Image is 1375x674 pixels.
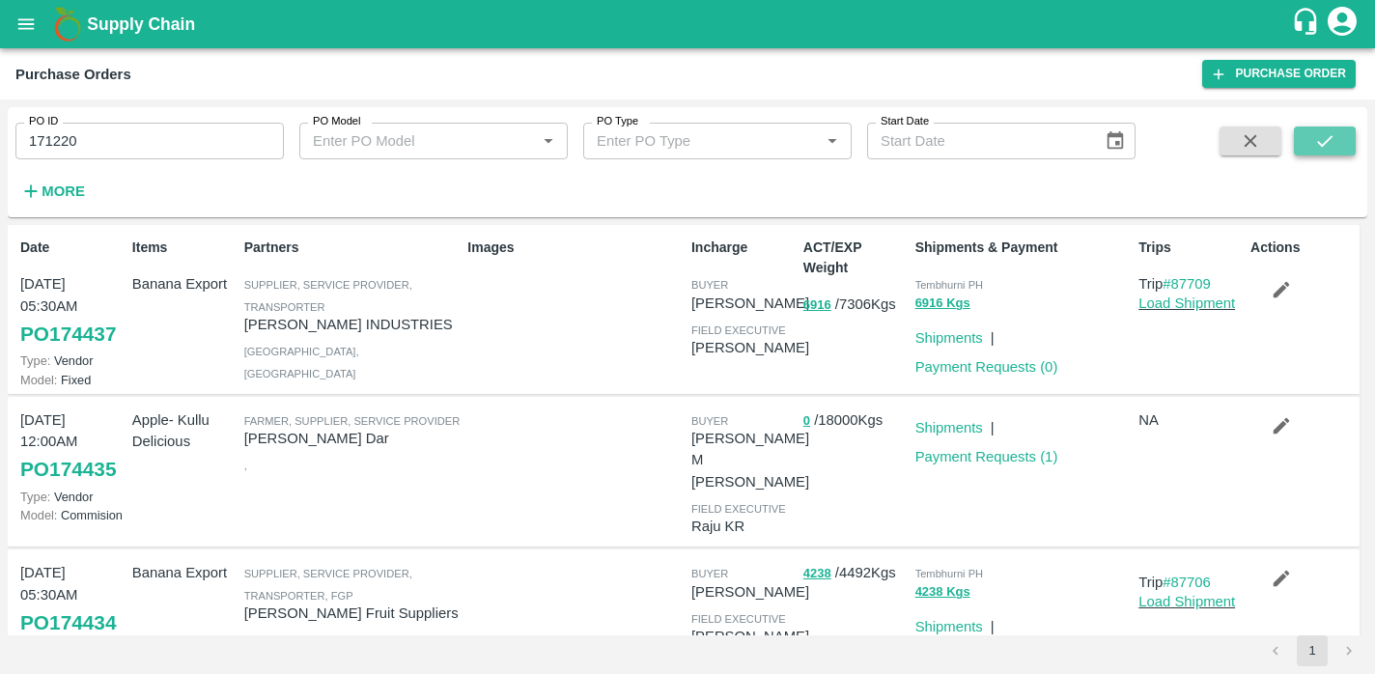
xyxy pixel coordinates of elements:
[820,128,845,154] button: Open
[691,568,728,579] span: buyer
[244,568,412,601] span: Supplier, Service Provider, Transporter, FGP
[15,175,90,208] button: More
[803,294,908,316] p: / 7306 Kgs
[1163,276,1211,292] a: #87709
[691,415,728,427] span: buyer
[244,346,359,379] span: [GEOGRAPHIC_DATA] , [GEOGRAPHIC_DATA]
[1138,238,1243,258] p: Trips
[305,128,530,154] input: Enter PO Model
[915,420,983,435] a: Shipments
[983,320,995,349] div: |
[20,488,125,506] p: Vendor
[536,128,561,154] button: Open
[691,516,796,537] p: Raju KR
[467,238,684,258] p: Images
[1138,572,1243,593] p: Trip
[20,452,116,487] a: PO174435
[87,14,195,34] b: Supply Chain
[42,183,85,199] strong: More
[881,114,929,129] label: Start Date
[132,238,237,258] p: Items
[20,351,125,370] p: Vendor
[803,410,810,433] button: 0
[20,317,116,351] a: PO174437
[1138,295,1235,311] a: Load Shipment
[915,619,983,634] a: Shipments
[132,409,237,453] p: Apple- Kullu Delicious
[15,123,284,159] input: Enter PO ID
[20,371,125,389] p: Fixed
[20,373,57,387] span: Model:
[589,128,814,154] input: Enter PO Type
[1097,123,1134,159] button: Choose date
[29,114,58,129] label: PO ID
[244,460,247,471] span: ,
[313,114,361,129] label: PO Model
[48,5,87,43] img: logo
[915,449,1058,464] a: Payment Requests (1)
[244,279,412,312] span: Supplier, Service Provider, Transporter
[803,238,908,278] p: ACT/EXP Weight
[691,613,786,625] span: field executive
[915,238,1132,258] p: Shipments & Payment
[691,324,786,336] span: field executive
[803,295,831,317] button: 6916
[1138,409,1243,431] p: NA
[691,293,809,314] p: [PERSON_NAME]
[1163,575,1211,590] a: #87706
[803,409,908,432] p: / 18000 Kgs
[20,605,116,640] a: PO174434
[244,428,461,449] p: [PERSON_NAME] Dar
[915,581,970,604] button: 4238 Kgs
[87,11,1291,38] a: Supply Chain
[20,562,125,605] p: [DATE] 05:30AM
[915,279,984,291] span: Tembhurni PH
[1297,635,1328,666] button: page 1
[20,273,125,317] p: [DATE] 05:30AM
[915,293,970,315] button: 6916 Kgs
[915,568,984,579] span: Tembhurni PH
[983,409,995,438] div: |
[1325,4,1360,44] div: account of current user
[244,238,461,258] p: Partners
[691,238,796,258] p: Incharge
[244,603,461,624] p: [PERSON_NAME] Fruit Suppliers
[691,503,786,515] span: field executive
[244,415,461,427] span: Farmer, Supplier, Service Provider
[867,123,1089,159] input: Start Date
[691,626,809,647] p: [PERSON_NAME]
[691,279,728,291] span: buyer
[803,563,831,585] button: 4238
[691,471,809,492] p: [PERSON_NAME]
[1138,273,1243,295] p: Trip
[1250,238,1355,258] p: Actions
[983,608,995,637] div: |
[1202,60,1356,88] a: Purchase Order
[20,490,50,504] span: Type:
[20,238,125,258] p: Date
[803,562,908,584] p: / 4492 Kgs
[1138,594,1235,609] a: Load Shipment
[1291,7,1325,42] div: customer-support
[691,337,809,358] p: [PERSON_NAME]
[1257,635,1367,666] nav: pagination navigation
[20,409,125,453] p: [DATE] 12:00AM
[691,428,809,471] p: [PERSON_NAME] M
[915,359,1058,375] a: Payment Requests (0)
[244,314,461,335] p: [PERSON_NAME] INDUSTRIES
[132,273,237,295] p: Banana Export
[4,2,48,46] button: open drawer
[15,62,131,87] div: Purchase Orders
[691,581,809,603] p: [PERSON_NAME]
[915,330,983,346] a: Shipments
[20,353,50,368] span: Type:
[132,562,237,583] p: Banana Export
[20,506,125,524] p: Commision
[20,508,57,522] span: Model:
[597,114,638,129] label: PO Type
